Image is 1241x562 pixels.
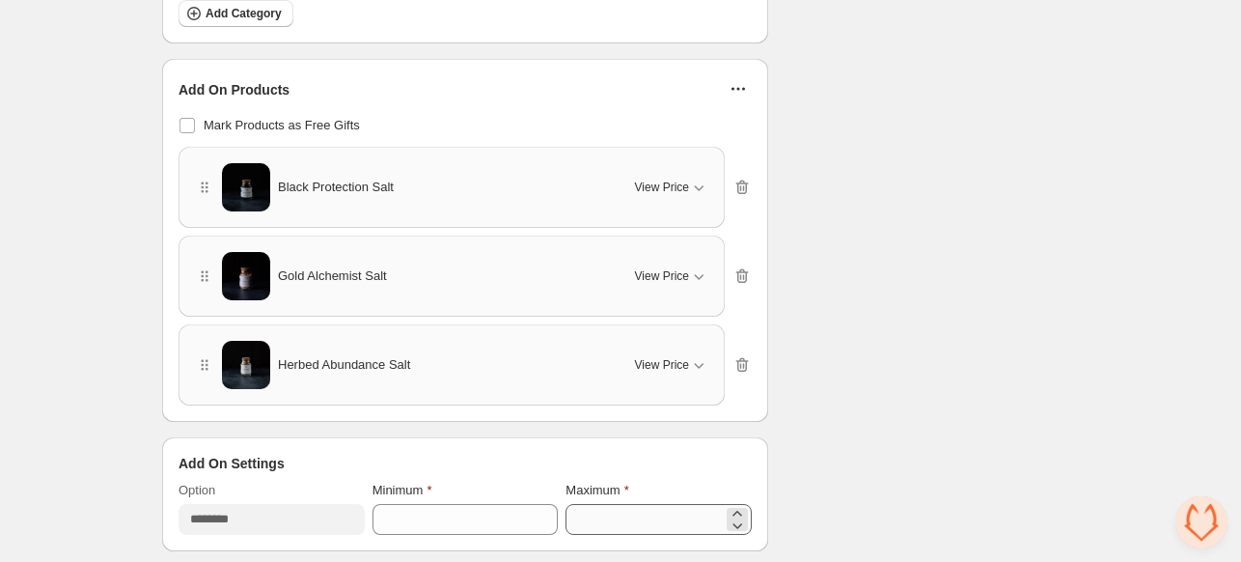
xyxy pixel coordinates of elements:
[1175,496,1227,548] div: Open chat
[179,454,285,473] span: Add On Settings
[222,252,270,300] img: Gold Alchemist Salt
[222,163,270,211] img: Black Protection Salt
[635,357,689,373] span: View Price
[278,267,387,286] span: Gold Alchemist Salt
[623,350,720,380] button: View Price
[222,341,270,389] img: Herbed Abundance Salt
[565,481,628,500] label: Maximum
[278,178,394,197] span: Black Protection Salt
[635,180,689,195] span: View Price
[179,80,290,99] span: Add On Products
[278,355,410,375] span: Herbed Abundance Salt
[206,6,282,21] span: Add Category
[179,481,215,500] label: Option
[372,481,432,500] label: Minimum
[204,118,360,132] span: Mark Products as Free Gifts
[623,261,720,292] button: View Price
[623,172,720,203] button: View Price
[635,268,689,284] span: View Price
